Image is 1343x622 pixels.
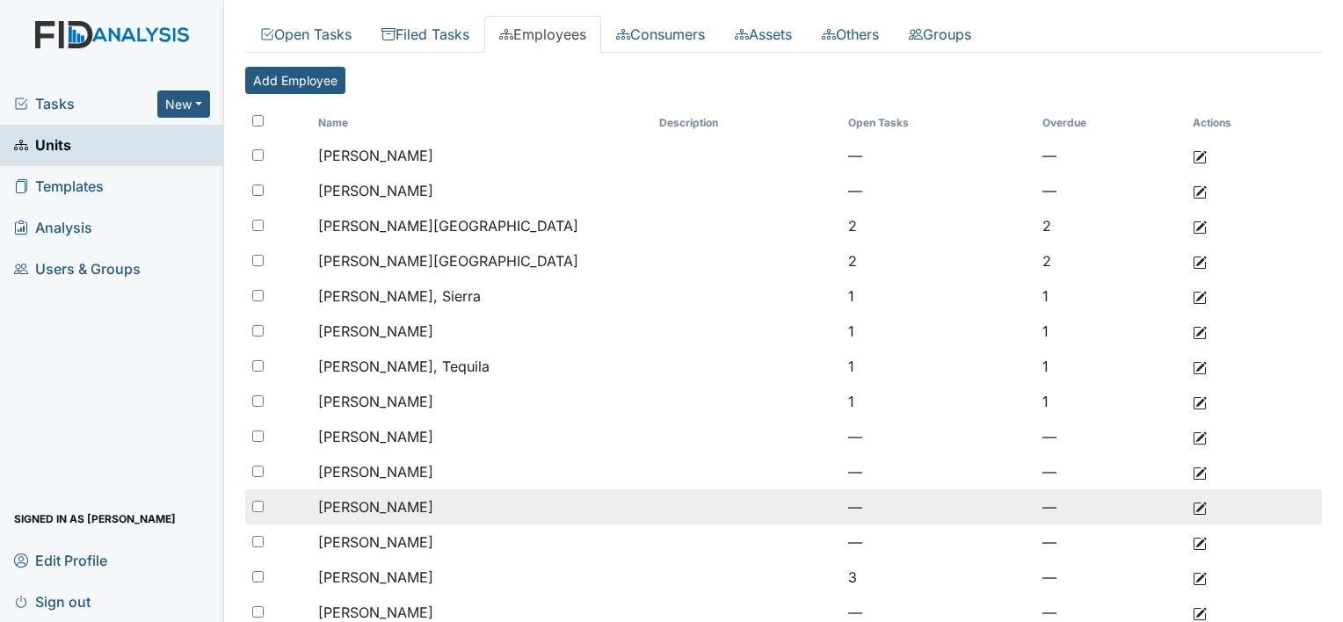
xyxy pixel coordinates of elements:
a: Others [807,16,894,53]
th: Actions [1186,108,1322,138]
span: [PERSON_NAME] [318,604,433,621]
td: — [841,489,1034,524]
td: 2 [1035,243,1186,278]
td: 2 [1035,208,1186,243]
a: Add Employee [245,67,345,94]
th: Toggle SortBy [841,108,1034,138]
td: 1 [1035,384,1186,419]
td: 2 [841,208,1034,243]
span: [PERSON_NAME][GEOGRAPHIC_DATA] [318,252,578,270]
td: — [1035,560,1186,595]
td: 1 [841,278,1034,314]
td: — [841,524,1034,560]
td: 1 [841,384,1034,419]
td: 1 [1035,349,1186,384]
span: [PERSON_NAME] [318,568,433,586]
td: — [841,454,1034,489]
input: Toggle All Rows Selected [252,115,264,127]
th: Toggle SortBy [311,108,653,138]
span: Units [14,132,71,159]
td: — [841,419,1034,454]
span: [PERSON_NAME] [318,533,433,551]
span: [PERSON_NAME], Tequila [318,358,490,375]
a: Tasks [14,93,157,114]
span: [PERSON_NAME] [318,182,433,199]
th: Toggle SortBy [1035,108,1186,138]
a: Groups [894,16,986,53]
a: Assets [720,16,807,53]
td: 1 [1035,278,1186,314]
td: — [841,138,1034,173]
td: — [1035,489,1186,524]
span: [PERSON_NAME], Sierra [318,287,481,305]
span: Templates [14,173,104,200]
span: Users & Groups [14,256,141,283]
a: Consumers [601,16,720,53]
td: — [1035,454,1186,489]
td: 2 [841,243,1034,278]
a: Filed Tasks [367,16,484,53]
td: — [1035,524,1186,560]
button: New [157,90,210,118]
span: Signed in as [PERSON_NAME] [14,505,176,532]
td: — [1035,173,1186,208]
span: [PERSON_NAME] [318,498,433,516]
span: [PERSON_NAME] [318,393,433,410]
td: — [1035,138,1186,173]
span: [PERSON_NAME] [318,147,433,164]
td: 1 [841,314,1034,349]
span: [PERSON_NAME] [318,322,433,340]
span: [PERSON_NAME] [318,428,433,445]
td: 1 [841,349,1034,384]
a: Open Tasks [245,16,367,53]
a: Employees [484,16,601,53]
td: — [841,173,1034,208]
span: Sign out [14,588,91,615]
span: Analysis [14,214,92,242]
span: Edit Profile [14,546,107,574]
td: — [1035,419,1186,454]
span: [PERSON_NAME][GEOGRAPHIC_DATA] [318,217,578,235]
td: 1 [1035,314,1186,349]
th: Toggle SortBy [652,108,841,138]
td: 3 [841,560,1034,595]
span: [PERSON_NAME] [318,463,433,481]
